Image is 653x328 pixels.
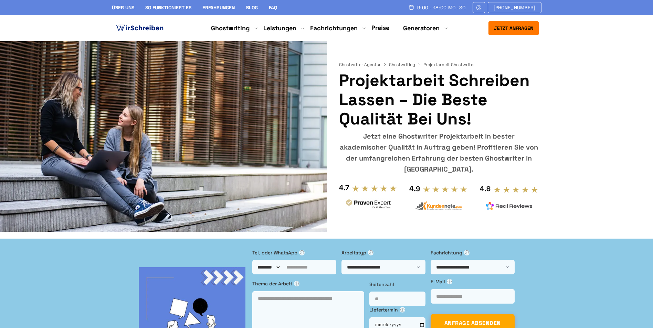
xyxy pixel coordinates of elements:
button: Jetzt anfragen [488,21,539,35]
div: Jetzt eine Ghostwriter Projektarbeit in bester akademischer Qualität in Auftrag geben! Profitiere... [339,131,538,175]
span: ⓘ [447,279,452,284]
img: logo ghostwriter-österreich [115,23,165,33]
span: ⓘ [368,250,373,255]
span: Projektarbeit Ghostwriter [423,62,475,67]
a: Erfahrungen [202,4,235,11]
label: Fachrichtung [431,249,515,256]
img: realreviews [486,202,533,210]
div: 4.7 [339,182,349,193]
span: [PHONE_NUMBER] [494,5,536,10]
img: stars [423,186,468,193]
img: provenexpert [345,198,392,211]
span: ⓘ [299,250,305,255]
a: Ghostwriting [389,62,422,67]
img: stars [352,185,397,192]
a: Über uns [112,4,134,11]
label: Arbeitstyp [341,249,425,256]
div: 4.8 [480,183,491,194]
span: ⓘ [294,281,299,286]
span: ⓘ [464,250,470,255]
label: Tel. oder WhatsApp [252,249,336,256]
span: 9:00 - 18:00 Mo.-So. [417,5,467,10]
span: ⓘ [400,307,405,313]
a: Ghostwriting [211,24,250,32]
img: Email [476,5,482,10]
a: Ghostwriter Agentur [339,62,388,67]
a: So funktioniert es [145,4,191,11]
img: stars [493,186,538,194]
label: Seitenzahl [369,281,425,288]
a: Generatoren [403,24,440,32]
a: Blog [246,4,258,11]
img: Schedule [408,4,414,10]
h1: Projektarbeit schreiben lassen – Die beste Qualität bei uns! [339,71,538,129]
a: [PHONE_NUMBER] [488,2,541,13]
label: Liefertermin [369,306,425,314]
a: FAQ [269,4,277,11]
a: Leistungen [263,24,296,32]
img: kundennote [415,201,462,210]
div: 4.9 [409,183,420,194]
a: Preise [371,24,389,32]
label: E-Mail [431,278,515,285]
label: Thema der Arbeit [252,280,364,287]
a: Fachrichtungen [310,24,358,32]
